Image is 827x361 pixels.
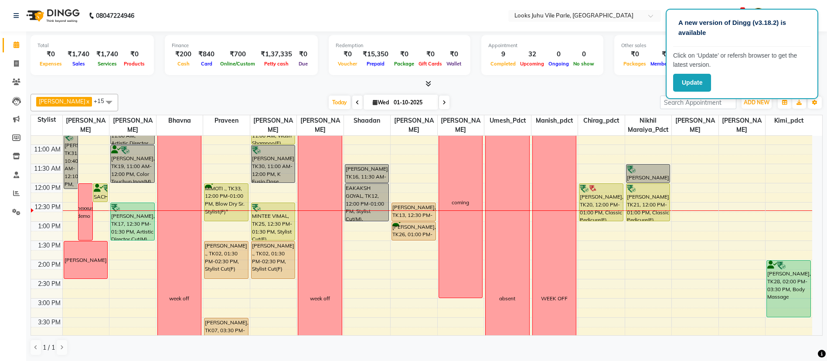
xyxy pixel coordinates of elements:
[203,115,250,126] span: Praveen
[204,241,248,278] div: [PERSON_NAME] ., TK02, 01:30 PM-02:30 PM, Stylist Cut(F)
[626,184,670,221] div: [PERSON_NAME], TK21, 12:00 PM-01:00 PM, Classic Pedicure(F)
[444,61,463,67] span: Wallet
[95,61,119,67] span: Services
[111,203,154,240] div: [PERSON_NAME], TK17, 12:30 PM-01:30 PM, Artistic Director Cut(M)
[416,49,444,59] div: ₹0
[391,115,437,135] span: [PERSON_NAME]
[36,222,62,231] div: 1:00 PM
[172,42,311,49] div: Finance
[257,49,296,59] div: ₹1,37,335
[391,96,435,109] input: 2025-10-01
[37,42,147,49] div: Total
[345,165,389,182] div: [PERSON_NAME], TK16, 11:30 AM-12:00 PM, Stylist Cut(M)
[546,61,571,67] span: Ongoing
[296,49,311,59] div: ₹0
[742,96,772,109] button: ADD NEW
[488,49,518,59] div: 9
[371,99,391,106] span: Wed
[392,222,436,240] div: [PERSON_NAME], TK26, 01:00 PM-01:30 PM, Stylist Cut(M)
[195,49,218,59] div: ₹840
[39,98,85,105] span: [PERSON_NAME]
[621,42,762,49] div: Other sales
[571,61,596,67] span: No show
[344,115,391,126] span: Shaadan
[392,61,416,67] span: Package
[579,184,623,221] div: [PERSON_NAME], TK20, 12:00 PM-01:00 PM, Classic Pedicure(F)
[93,49,122,59] div: ₹1,740
[32,145,62,154] div: 11:00 AM
[392,49,416,59] div: ₹0
[77,204,94,220] div: nexxus demo
[122,61,147,67] span: Products
[452,199,469,206] div: coming
[252,241,295,278] div: [PERSON_NAME] ., TK02, 01:30 PM-02:30 PM, Stylist Cut(F)
[744,99,769,106] span: ADD NEW
[175,61,192,67] span: Cash
[392,203,436,221] div: [PERSON_NAME], TK13, 12:30 PM-01:00 PM, Stylist Cut(M)
[37,49,64,59] div: ₹0
[416,61,444,67] span: Gift Cards
[157,115,203,126] span: Bhavna
[740,7,745,14] span: 1
[172,49,195,59] div: ₹200
[484,115,531,126] span: Umesh_Pdct
[33,203,62,212] div: 12:30 PM
[96,3,134,28] b: 08047224946
[36,299,62,308] div: 3:00 PM
[672,115,718,135] span: [PERSON_NAME]
[345,184,389,221] div: EAKAKSH GOYAL, TK12, 12:00 PM-01:00 PM, Stylist Cut(M),[PERSON_NAME] Trimming
[297,115,344,135] span: [PERSON_NAME]
[111,145,154,182] div: [PERSON_NAME], TK19, 11:00 AM-12:00 PM, Color Touchup Inoa(M)
[252,203,295,240] div: MINTEE VIMAL, TK25, 12:30 PM-01:30 PM, Stylist Cut(F)
[767,261,810,317] div: [PERSON_NAME], TK28, 02:00 PM-03:30 PM, Body Massage
[310,295,330,303] div: week off
[719,115,766,135] span: [PERSON_NAME]
[252,145,295,182] div: [PERSON_NAME], TK30, 11:00 AM-12:00 PM, K Fusio Dose Treatment
[262,61,291,67] span: Petty cash
[36,279,62,289] div: 2:30 PM
[336,49,359,59] div: ₹0
[359,49,392,59] div: ₹15,350
[648,49,684,59] div: ₹0
[37,61,64,67] span: Expenses
[751,8,766,23] img: Manager_Tab
[546,49,571,59] div: 0
[673,74,711,92] button: Update
[678,18,806,38] p: A new version of Dingg (v3.18.2) is available
[93,184,107,202] div: SACHI MASTER, TK32, 12:00 PM-12:30 PM, Curling Tongs(F)*
[122,49,147,59] div: ₹0
[94,97,111,104] span: +15
[33,183,62,193] div: 12:00 PM
[578,115,625,126] span: Chirag_pdct
[63,115,109,135] span: [PERSON_NAME]
[766,115,812,126] span: Kimi_pdct
[621,49,648,59] div: ₹0
[43,343,55,352] span: 1 / 1
[64,49,93,59] div: ₹1,740
[329,96,351,109] span: Today
[204,184,248,221] div: MIMOTI ., TK33, 12:00 PM-01:00 PM, Blow Dry Sr. Stylist(F)*
[336,61,359,67] span: Voucher
[364,61,387,67] span: Prepaid
[31,115,62,124] div: Stylist
[204,318,248,355] div: [PERSON_NAME], TK07, 03:30 PM-04:30 PM, Stylist Cut(F)
[64,132,78,189] div: [PERSON_NAME], TK31, 10:40 AM-12:10 PM, K Fusio Dose Treatment,Wash Shampoo(F)
[531,115,578,126] span: Manish_pdct
[336,42,463,49] div: Redemption
[218,61,257,67] span: Online/Custom
[32,164,62,173] div: 11:30 AM
[70,61,87,67] span: Sales
[518,61,546,67] span: Upcoming
[626,165,670,182] div: [PERSON_NAME], TK14, 11:30 AM-12:00 PM, Gel Polish Touchup (₹1200)
[625,115,672,135] span: Nikhil Maraiya_Pdct
[109,115,156,135] span: [PERSON_NAME]
[571,49,596,59] div: 0
[518,49,546,59] div: 32
[85,98,89,105] a: x
[296,61,310,67] span: Due
[488,42,596,49] div: Appointment
[36,241,62,250] div: 1:30 PM
[444,49,463,59] div: ₹0
[22,3,82,28] img: logo
[218,49,257,59] div: ₹700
